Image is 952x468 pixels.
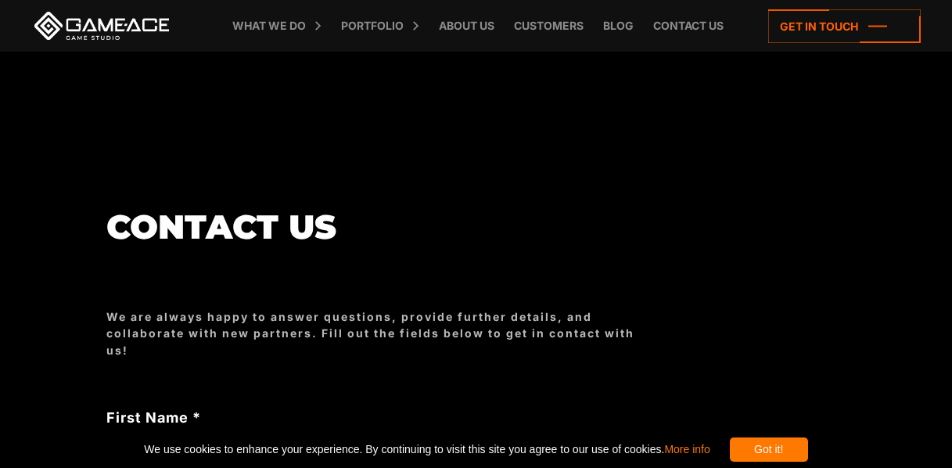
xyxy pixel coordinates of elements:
label: First Name * [106,407,513,428]
a: Get in touch [768,9,921,43]
h1: Contact us [106,209,654,246]
div: Got it! [730,437,808,462]
a: More info [664,443,710,455]
div: We are always happy to answer questions, provide further details, and collaborate with new partne... [106,308,654,358]
span: We use cookies to enhance your experience. By continuing to visit this site you agree to our use ... [144,437,710,462]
